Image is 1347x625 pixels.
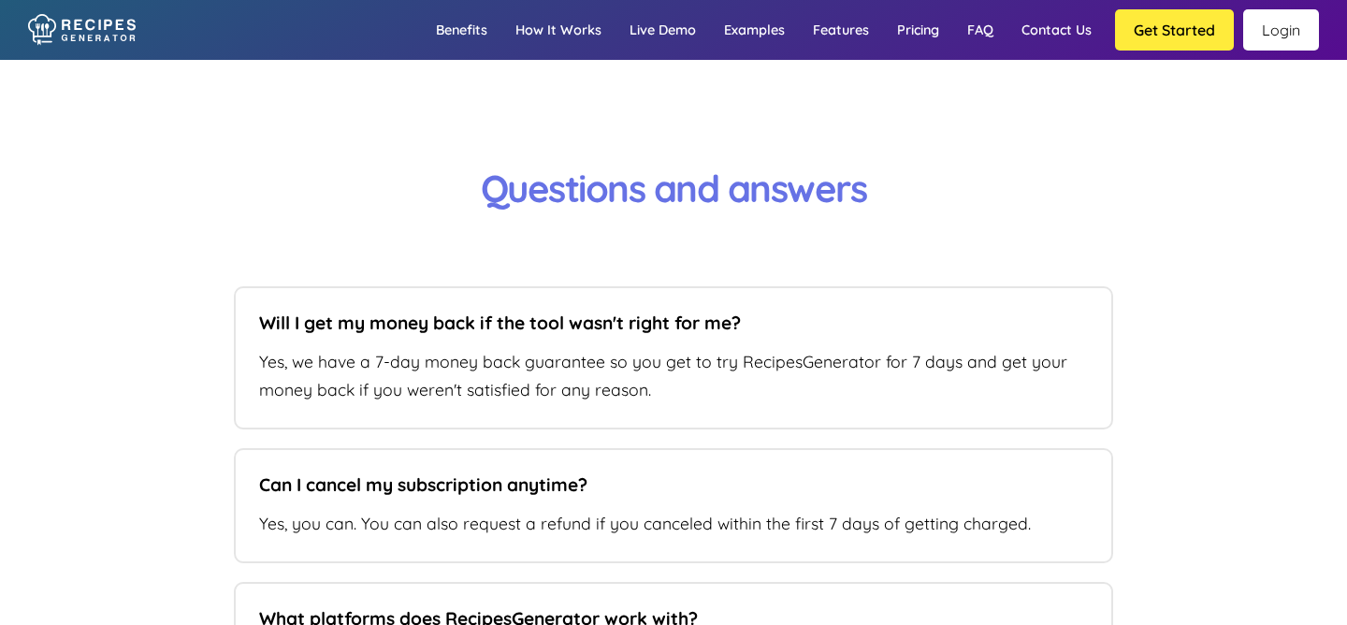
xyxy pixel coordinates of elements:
[1007,3,1106,57] a: Contact us
[710,3,799,57] a: Examples
[1115,9,1234,51] button: Get Started
[883,3,953,57] a: Pricing
[259,473,1079,496] h5: Can I cancel my subscription anytime?
[799,3,883,57] a: Features
[259,312,1079,334] h5: Will I get my money back if the tool wasn't right for me?
[501,3,616,57] a: How it works
[259,348,1088,404] p: Yes, we have a 7-day money back guarantee so you get to try RecipesGenerator for 7 days and get y...
[616,3,710,57] a: Live demo
[299,165,1048,211] h3: Questions and answers
[1243,9,1319,51] a: Login
[953,3,1007,57] a: FAQ
[422,3,501,57] a: Benefits
[259,510,1088,538] p: Yes, you can. You can also request a refund if you canceled within the first 7 days of getting ch...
